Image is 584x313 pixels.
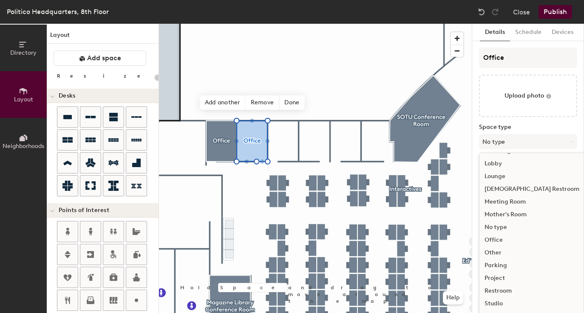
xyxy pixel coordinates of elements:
[47,31,159,44] h1: Layout
[87,54,121,62] span: Add space
[491,8,499,16] img: Redo
[539,5,572,19] button: Publish
[57,73,151,79] div: Resize
[14,96,33,103] span: Layout
[3,143,44,150] span: Neighborhoods
[10,49,37,56] span: Directory
[477,8,486,16] img: Undo
[479,134,577,149] button: No type
[59,207,109,214] span: Points of Interest
[59,92,75,99] span: Desks
[479,75,577,117] button: Upload photo
[510,24,547,41] button: Schedule
[200,95,246,110] span: Add another
[513,5,530,19] button: Close
[480,24,510,41] button: Details
[279,95,304,110] span: Done
[246,95,280,110] span: Remove
[7,6,109,17] div: Politico Headquarters, 8th Floor
[479,124,577,131] label: Space type
[547,24,578,41] button: Devices
[443,291,463,305] button: Help
[54,50,146,66] button: Add space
